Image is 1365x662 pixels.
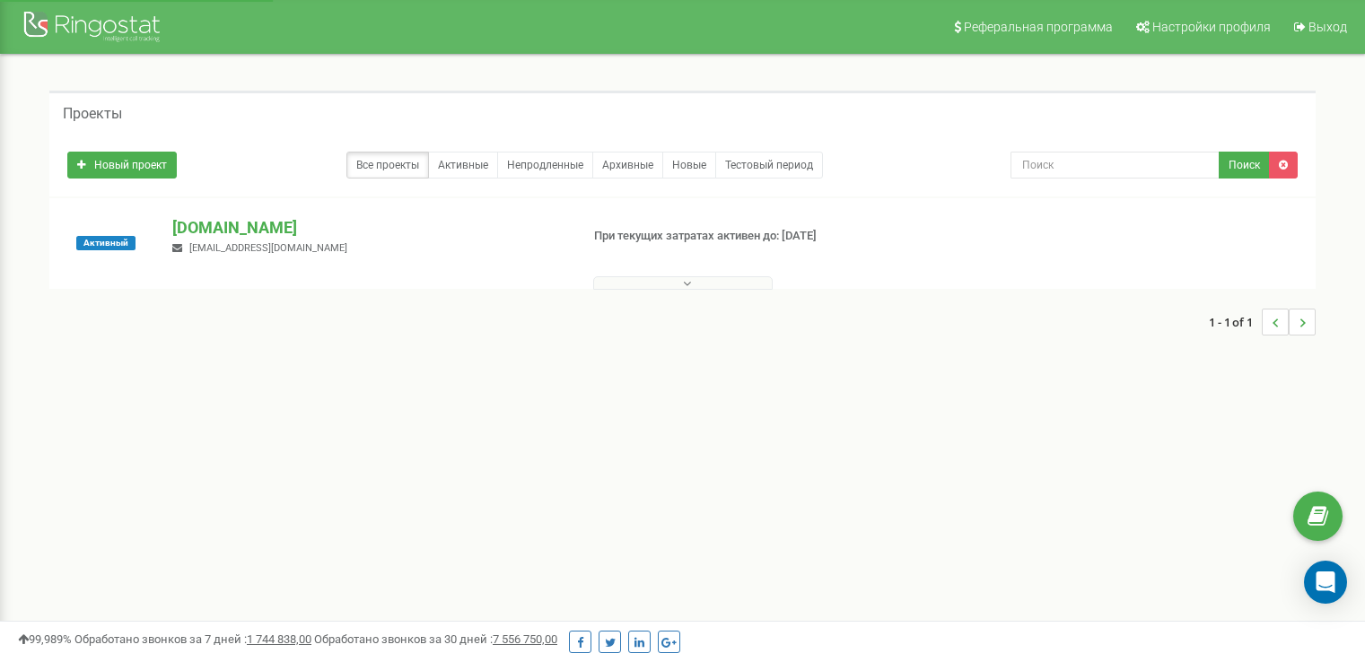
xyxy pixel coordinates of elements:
[662,152,716,179] a: Новые
[63,106,122,122] h5: Проекты
[1209,291,1316,353] nav: ...
[1308,20,1347,34] span: Выход
[247,632,311,646] u: 1 744 838,00
[1219,152,1270,179] button: Поиск
[594,228,881,245] p: При текущих затратах активен до: [DATE]
[76,236,136,250] span: Активный
[497,152,593,179] a: Непродленные
[715,152,823,179] a: Тестовый период
[189,242,347,254] span: [EMAIL_ADDRESS][DOMAIN_NAME]
[1304,561,1347,604] div: Open Intercom Messenger
[74,632,311,646] span: Обработано звонков за 7 дней :
[493,632,557,646] u: 7 556 750,00
[428,152,498,179] a: Активные
[314,632,557,646] span: Обработано звонков за 30 дней :
[1209,309,1262,335] span: 1 - 1 of 1
[346,152,429,179] a: Все проекты
[964,20,1113,34] span: Реферальная программа
[1152,20,1271,34] span: Настройки профиля
[67,152,177,179] a: Новый проект
[18,632,72,646] span: 99,989%
[172,216,564,240] p: [DOMAIN_NAME]
[1011,152,1220,179] input: Поиск
[592,152,663,179] a: Архивные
